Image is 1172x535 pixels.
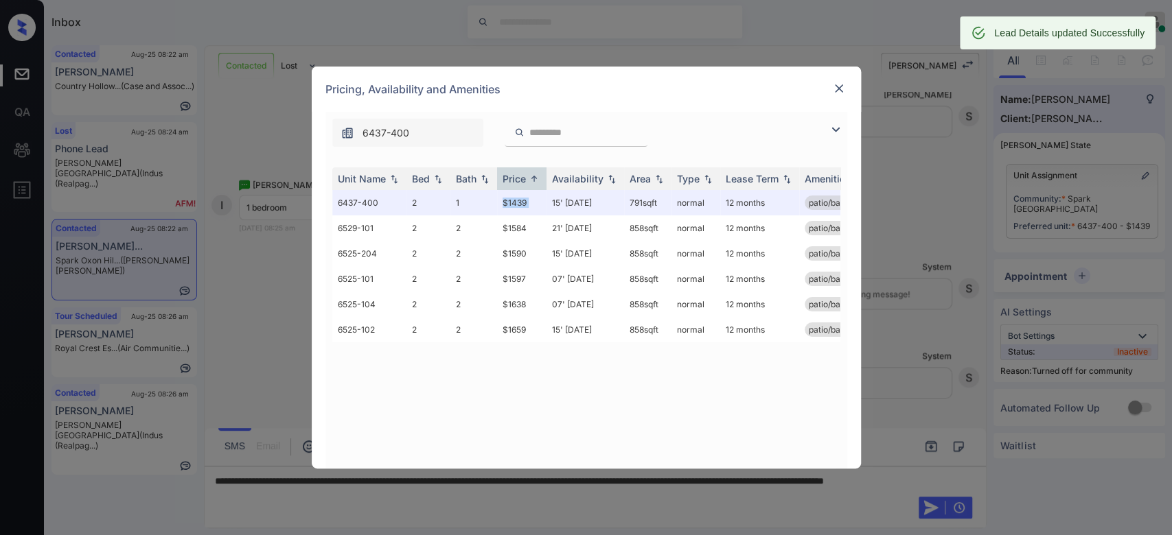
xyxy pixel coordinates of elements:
td: 12 months [720,266,799,292]
td: $1659 [497,317,547,342]
div: Bed [412,173,430,185]
img: sorting [527,174,541,184]
td: 2 [450,241,497,266]
td: 2 [406,215,450,241]
td: 07' [DATE] [547,266,624,292]
img: icon-zuma [514,126,525,139]
td: 2 [450,292,497,317]
span: 6437-400 [363,126,409,141]
span: patio/balcony [809,299,862,309]
td: 6525-204 [332,241,406,266]
td: 2 [450,215,497,241]
div: Area [630,173,651,185]
div: Amenities [805,173,851,185]
td: normal [671,190,720,215]
div: Pricing, Availability and Amenities [312,67,861,112]
td: 2 [450,317,497,342]
td: 858 sqft [624,266,671,292]
td: 6529-101 [332,215,406,241]
td: normal [671,266,720,292]
td: 12 months [720,292,799,317]
td: 12 months [720,317,799,342]
img: icon-zuma [827,121,844,138]
td: 791 sqft [624,190,671,215]
div: Availability [552,173,604,185]
div: Unit Name [338,173,386,185]
img: sorting [431,174,445,184]
div: Lead Details updated Successfully [994,21,1145,45]
td: 2 [406,190,450,215]
img: sorting [652,174,666,184]
td: 12 months [720,190,799,215]
td: 858 sqft [624,241,671,266]
td: 12 months [720,241,799,266]
img: sorting [478,174,492,184]
td: 2 [406,241,450,266]
img: sorting [387,174,401,184]
span: patio/balcony [809,248,862,259]
td: 858 sqft [624,215,671,241]
td: 21' [DATE] [547,215,624,241]
td: 2 [406,292,450,317]
td: $1584 [497,215,547,241]
td: 15' [DATE] [547,190,624,215]
td: 858 sqft [624,317,671,342]
td: 6525-101 [332,266,406,292]
td: normal [671,215,720,241]
span: patio/balcony [809,223,862,233]
img: sorting [605,174,619,184]
td: $1439 [497,190,547,215]
td: $1638 [497,292,547,317]
td: 1 [450,190,497,215]
img: icon-zuma [341,126,354,140]
span: patio/balcony [809,198,862,208]
td: 6437-400 [332,190,406,215]
td: normal [671,241,720,266]
td: normal [671,317,720,342]
td: 15' [DATE] [547,317,624,342]
td: 07' [DATE] [547,292,624,317]
td: $1597 [497,266,547,292]
td: 6525-104 [332,292,406,317]
td: 2 [450,266,497,292]
td: 12 months [720,215,799,241]
img: sorting [701,174,715,184]
span: patio/balcony [809,274,862,284]
img: close [832,82,846,95]
div: Lease Term [726,173,779,185]
div: Price [503,173,526,185]
td: 2 [406,317,450,342]
td: 2 [406,266,450,292]
div: Type [677,173,700,185]
td: normal [671,292,720,317]
span: patio/balcony [809,324,862,335]
td: 15' [DATE] [547,241,624,266]
td: $1590 [497,241,547,266]
div: Bath [456,173,476,185]
td: 6525-102 [332,317,406,342]
td: 858 sqft [624,292,671,317]
img: sorting [780,174,794,184]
